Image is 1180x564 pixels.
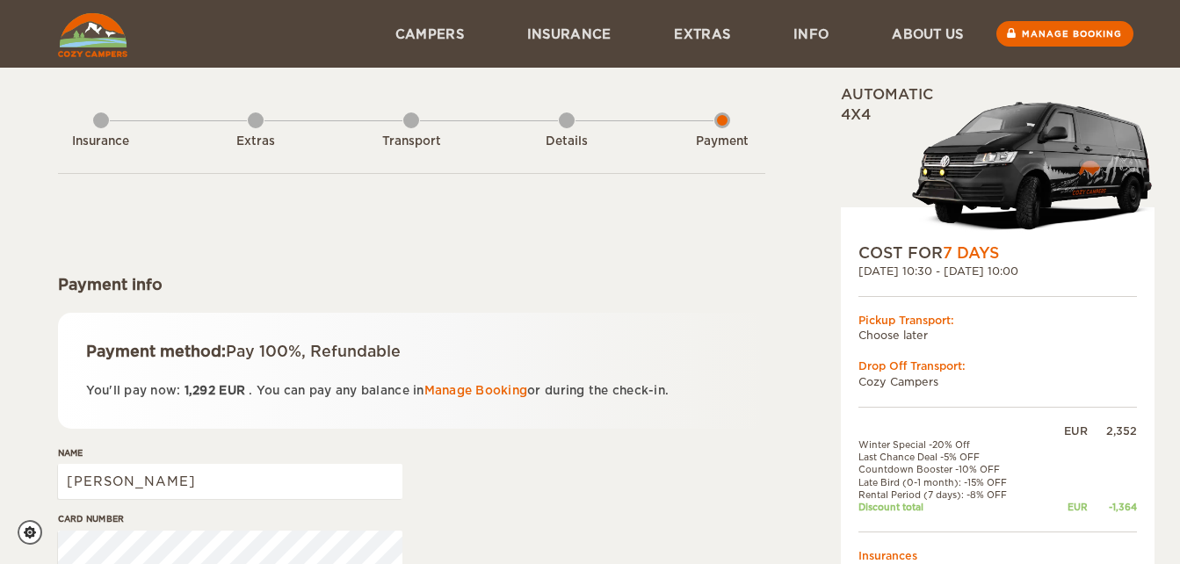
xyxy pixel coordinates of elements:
[518,134,615,150] div: Details
[858,438,1046,451] td: Winter Special -20% Off
[58,512,402,525] label: Card number
[674,134,771,150] div: Payment
[858,242,1137,264] div: COST FOR
[858,501,1046,513] td: Discount total
[226,343,401,360] span: Pay 100%, Refundable
[18,520,54,545] a: Cookie settings
[363,134,460,150] div: Transport
[996,21,1133,47] a: Manage booking
[207,134,304,150] div: Extras
[841,85,1155,242] div: Automatic 4x4
[86,341,737,362] div: Payment method:
[1045,501,1087,513] div: EUR
[943,244,999,262] span: 7 Days
[858,548,1137,563] td: Insurances
[858,488,1046,501] td: Rental Period (7 days): -8% OFF
[858,328,1137,343] td: Choose later
[1088,423,1137,438] div: 2,352
[911,90,1155,242] img: stor-langur-223.png
[858,476,1046,488] td: Late Bird (0-1 month): -15% OFF
[86,380,737,401] p: You'll pay now: . You can pay any balance in or during the check-in.
[58,446,402,459] label: Name
[858,264,1137,278] div: [DATE] 10:30 - [DATE] 10:00
[58,13,127,57] img: Cozy Campers
[858,313,1137,328] div: Pickup Transport:
[858,451,1046,463] td: Last Chance Deal -5% OFF
[424,384,528,397] a: Manage Booking
[58,274,765,295] div: Payment info
[219,384,245,397] span: EUR
[53,134,149,150] div: Insurance
[858,374,1137,389] td: Cozy Campers
[858,463,1046,475] td: Countdown Booster -10% OFF
[858,358,1137,373] div: Drop Off Transport:
[1088,501,1137,513] div: -1,364
[1045,423,1087,438] div: EUR
[185,384,215,397] span: 1,292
